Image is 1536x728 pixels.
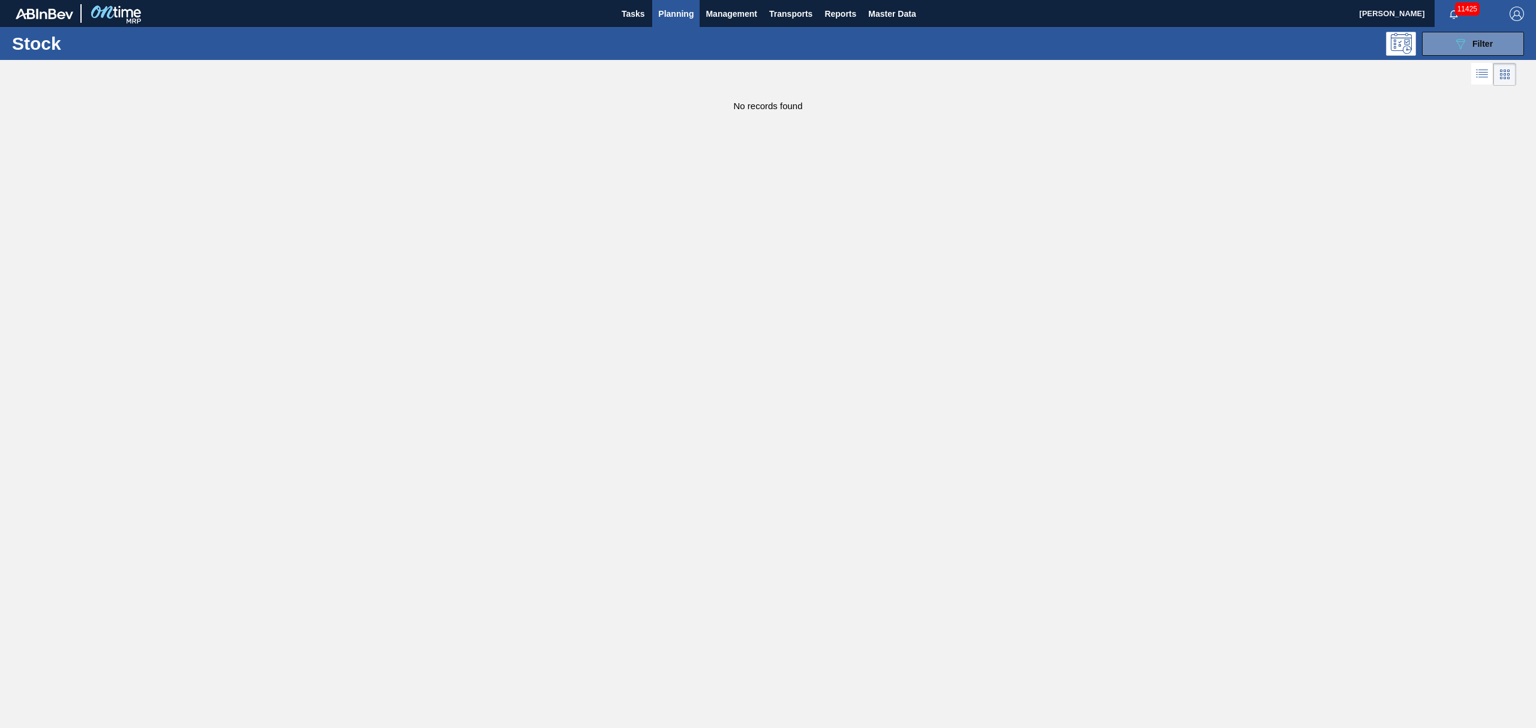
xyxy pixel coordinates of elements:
[1510,7,1524,21] img: Logout
[769,7,812,21] span: Transports
[1471,63,1493,86] div: List Vision
[868,7,916,21] span: Master Data
[1422,32,1524,56] button: Filter
[706,7,757,21] span: Management
[16,8,73,19] img: TNhmsLtSVTkK8tSr43FrP2fwEKptu5GPRR3wAAAABJRU5ErkJggg==
[620,7,646,21] span: Tasks
[12,37,199,50] h1: Stock
[1493,63,1516,86] div: Card Vision
[1386,32,1416,56] div: Programming: no user selected
[1472,39,1493,49] span: Filter
[1455,2,1480,16] span: 11425
[824,7,856,21] span: Reports
[1435,5,1473,22] button: Notifications
[658,7,694,21] span: Planning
